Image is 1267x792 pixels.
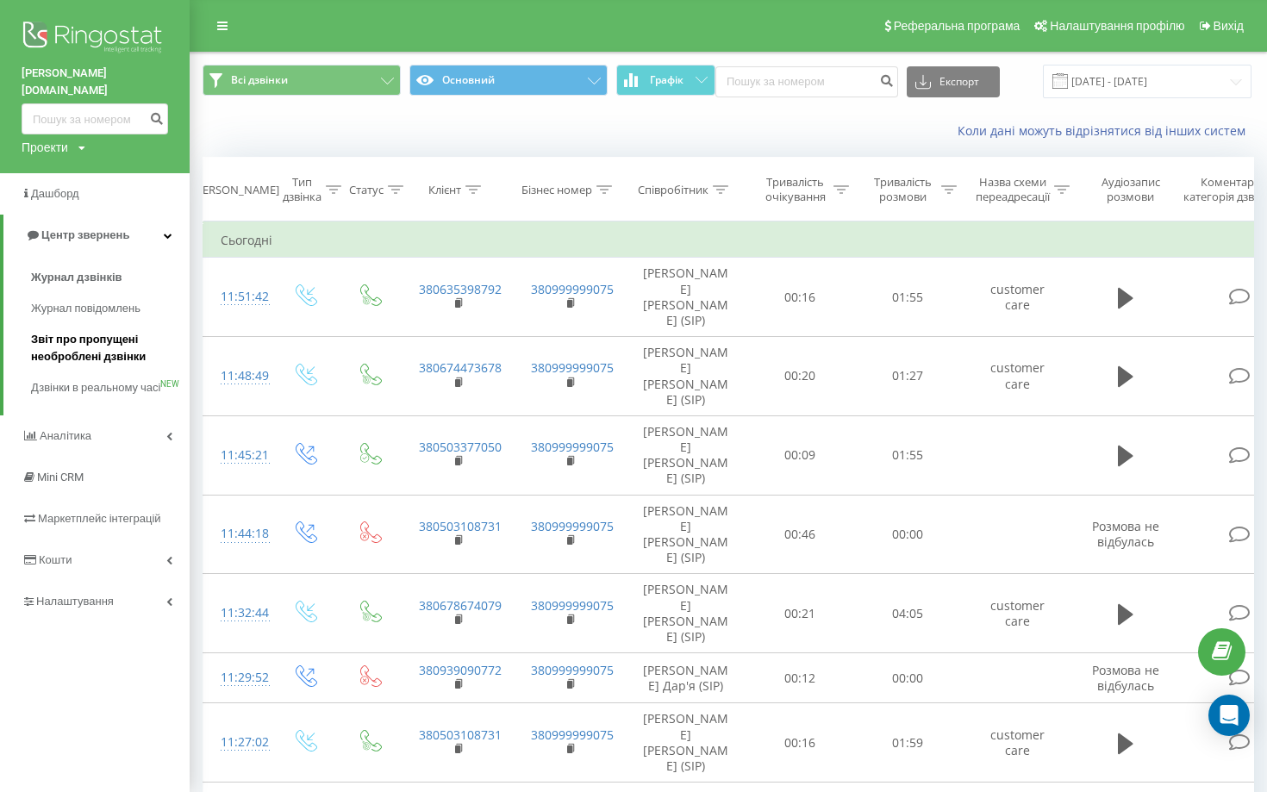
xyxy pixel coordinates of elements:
[22,103,168,134] input: Пошук за номером
[531,597,614,614] a: 380999999075
[221,280,255,314] div: 11:51:42
[746,574,854,653] td: 00:21
[31,372,190,403] a: Дзвінки в реальному часіNEW
[31,300,140,317] span: Журнал повідомлень
[521,183,592,197] div: Бізнес номер
[746,703,854,783] td: 00:16
[746,415,854,495] td: 00:09
[626,653,746,703] td: [PERSON_NAME] Дар'я (SIP)
[746,495,854,574] td: 00:46
[221,661,255,695] div: 11:29:52
[3,215,190,256] a: Центр звернень
[746,337,854,416] td: 00:20
[419,597,502,614] a: 380678674079
[626,703,746,783] td: [PERSON_NAME] [PERSON_NAME] (SIP)
[38,512,161,525] span: Маркетплейс інтеграцій
[22,17,168,60] img: Ringostat logo
[626,574,746,653] td: [PERSON_NAME] [PERSON_NAME] (SIP)
[746,258,854,337] td: 00:16
[231,73,288,87] span: Всі дзвінки
[854,258,962,337] td: 01:55
[962,574,1074,653] td: customer care
[869,175,937,204] div: Тривалість розмови
[221,596,255,630] div: 11:32:44
[22,139,68,156] div: Проекти
[531,281,614,297] a: 380999999075
[531,359,614,376] a: 380999999075
[203,65,401,96] button: Всі дзвінки
[715,66,898,97] input: Пошук за номером
[419,439,502,455] a: 380503377050
[1092,518,1159,550] span: Розмова не відбулась
[894,19,1020,33] span: Реферальна програма
[419,662,502,678] a: 380939090772
[616,65,715,96] button: Графік
[650,74,683,86] span: Графік
[31,331,181,365] span: Звіт про пропущені необроблені дзвінки
[958,122,1254,139] a: Коли дані можуть відрізнятися вiд інших систем
[854,337,962,416] td: 01:27
[419,518,502,534] a: 380503108731
[31,293,190,324] a: Журнал повідомлень
[1089,175,1172,204] div: Аудіозапис розмови
[40,429,91,442] span: Аналiтика
[854,653,962,703] td: 00:00
[192,183,279,197] div: [PERSON_NAME]
[907,66,1000,97] button: Експорт
[221,359,255,393] div: 11:48:49
[221,726,255,759] div: 11:27:02
[962,703,1074,783] td: customer care
[854,495,962,574] td: 00:00
[1214,19,1244,33] span: Вихід
[39,553,72,566] span: Кошти
[626,337,746,416] td: [PERSON_NAME] [PERSON_NAME] (SIP)
[31,324,190,372] a: Звіт про пропущені необроблені дзвінки
[221,439,255,472] div: 11:45:21
[746,653,854,703] td: 00:12
[428,183,461,197] div: Клієнт
[36,595,114,608] span: Налаштування
[1208,695,1250,736] div: Open Intercom Messenger
[221,517,255,551] div: 11:44:18
[854,415,962,495] td: 01:55
[854,703,962,783] td: 01:59
[349,183,384,197] div: Статус
[31,269,122,286] span: Журнал дзвінків
[626,258,746,337] td: [PERSON_NAME] [PERSON_NAME] (SIP)
[1050,19,1184,33] span: Налаштування профілю
[761,175,829,204] div: Тривалість очікування
[31,262,190,293] a: Журнал дзвінків
[531,662,614,678] a: 380999999075
[1092,662,1159,694] span: Розмова не відбулась
[976,175,1050,204] div: Назва схеми переадресації
[638,183,708,197] div: Співробітник
[41,228,129,241] span: Центр звернень
[31,379,160,396] span: Дзвінки в реальному часі
[531,727,614,743] a: 380999999075
[22,65,168,99] a: [PERSON_NAME][DOMAIN_NAME]
[419,281,502,297] a: 380635398792
[854,574,962,653] td: 04:05
[283,175,321,204] div: Тип дзвінка
[419,359,502,376] a: 380674473678
[37,471,84,483] span: Mini CRM
[626,495,746,574] td: [PERSON_NAME] [PERSON_NAME] (SIP)
[419,727,502,743] a: 380503108731
[31,187,79,200] span: Дашборд
[409,65,608,96] button: Основний
[531,439,614,455] a: 380999999075
[962,337,1074,416] td: customer care
[962,258,1074,337] td: customer care
[531,518,614,534] a: 380999999075
[626,415,746,495] td: [PERSON_NAME] [PERSON_NAME] (SIP)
